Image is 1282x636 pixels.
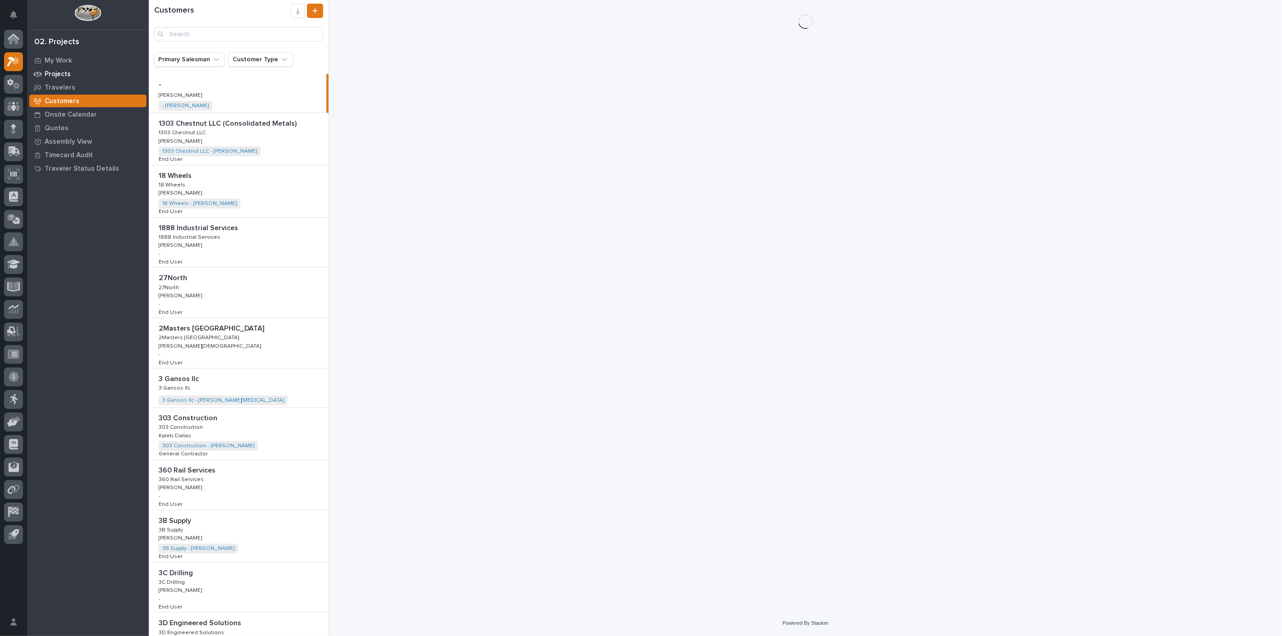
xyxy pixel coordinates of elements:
[27,162,149,175] a: Traveler Status Details
[159,232,222,241] p: 1888 Industrial Services
[162,545,234,552] a: 3B Supply - [PERSON_NAME]
[159,431,193,439] p: Kaleb Dallas
[159,373,201,383] p: 3 Gansos llc
[162,443,254,449] a: 303 Construction - [PERSON_NAME]
[162,103,209,109] a: - [PERSON_NAME]
[11,11,23,25] div: Notifications
[162,397,284,404] a: 3 Gansos llc - [PERSON_NAME][MEDICAL_DATA]
[159,272,189,282] p: 27North
[154,27,323,41] input: Search
[27,108,149,121] a: Onsite Calendar
[27,148,149,162] a: Timecard Audit
[159,118,298,128] p: 1303 Chestnut LLC (Consolidated Metals)
[159,493,160,500] p: -
[45,124,69,132] p: Quotes
[159,251,160,257] p: -
[149,218,329,268] a: 1888 Industrial Services1888 Industrial Services 1888 Industrial Services1888 Industrial Services...
[27,121,149,135] a: Quotes
[159,301,160,307] p: -
[149,113,329,165] a: 1303 Chestnut LLC (Consolidated Metals)1303 Chestnut LLC (Consolidated Metals) 1303 Chestnut LLC1...
[149,563,329,613] a: 3C Drilling3C Drilling 3C Drilling3C Drilling [PERSON_NAME][PERSON_NAME] -End UserEnd User
[159,323,266,333] p: 2Masters [GEOGRAPHIC_DATA]
[159,596,160,602] p: -
[149,510,329,563] a: 3B Supply3B Supply 3B Supply3B Supply [PERSON_NAME][PERSON_NAME] 3B Supply - [PERSON_NAME] End Us...
[159,628,226,636] p: 3D Engineered Solutions
[159,180,187,188] p: 18 Wheels
[159,291,204,299] p: [PERSON_NAME]
[149,318,329,368] a: 2Masters [GEOGRAPHIC_DATA]2Masters [GEOGRAPHIC_DATA] 2Masters [GEOGRAPHIC_DATA]2Masters [GEOGRAPH...
[162,200,237,207] a: 18 Wheels - [PERSON_NAME]
[159,483,204,491] p: [PERSON_NAME]
[149,408,329,460] a: 303 Construction303 Construction 303 Construction303 Construction Kaleb DallasKaleb Dallas 303 Co...
[34,37,79,47] div: 02. Projects
[159,515,193,525] p: 3B Supply
[154,6,291,16] h1: Customers
[159,383,192,391] p: 3 Gansos llc
[159,449,210,457] p: General Contractor
[149,368,329,408] a: 3 Gansos llc3 Gansos llc 3 Gansos llc3 Gansos llc 3 Gansos llc - [PERSON_NAME][MEDICAL_DATA]
[159,283,181,291] p: 27North
[45,151,93,159] p: Timecard Audit
[159,170,193,180] p: 18 Wheels
[159,241,204,249] p: [PERSON_NAME]
[159,358,184,366] p: End User
[45,111,97,119] p: Onsite Calendar
[159,341,263,350] p: [PERSON_NAME][DEMOGRAPHIC_DATA]
[159,308,184,316] p: End User
[159,222,240,232] p: 1888 Industrial Services
[159,207,184,215] p: End User
[45,57,72,65] p: My Work
[4,5,23,24] button: Notifications
[159,257,184,265] p: End User
[159,412,219,422] p: 303 Construction
[159,586,204,594] p: [PERSON_NAME]
[159,136,204,145] p: [PERSON_NAME]
[159,422,205,431] p: 303 Construction
[159,78,163,89] p: -
[45,97,79,105] p: Customers
[159,333,241,341] p: 2Masters [GEOGRAPHIC_DATA]
[159,188,204,196] p: [PERSON_NAME]
[162,148,257,154] a: 1303 Chestnut LLC - [PERSON_NAME]
[159,500,184,508] p: End User
[159,533,204,541] p: [PERSON_NAME]
[159,525,185,533] p: 3B Supply
[154,52,225,67] button: Primary Salesman
[45,165,119,173] p: Traveler Status Details
[27,67,149,81] a: Projects
[149,165,329,218] a: 18 Wheels18 Wheels 18 Wheels18 Wheels [PERSON_NAME][PERSON_NAME] 18 Wheels - [PERSON_NAME] End Us...
[149,460,329,510] a: 360 Rail Services360 Rail Services 360 Rail Services360 Rail Services [PERSON_NAME][PERSON_NAME] ...
[159,128,207,136] p: 1303 Chestnut LLC
[159,552,184,560] p: End User
[149,268,329,318] a: 27North27North 27North27North [PERSON_NAME][PERSON_NAME] -End UserEnd User
[159,154,184,163] p: End User
[159,464,217,475] p: 360 Rail Services
[27,135,149,148] a: Assembly View
[27,54,149,67] a: My Work
[159,351,160,358] p: -
[783,620,828,626] a: Powered By Stacker
[159,602,184,610] p: End User
[229,52,293,67] button: Customer Type
[159,475,206,483] p: 360 Rail Services
[159,567,195,577] p: 3C Drilling
[45,70,71,78] p: Projects
[159,91,204,99] p: [PERSON_NAME]
[27,81,149,94] a: Travelers
[149,74,329,113] a: -- [PERSON_NAME][PERSON_NAME] - [PERSON_NAME]
[45,84,75,92] p: Travelers
[74,5,101,21] img: Workspace Logo
[159,617,243,627] p: 3D Engineered Solutions
[45,138,92,146] p: Assembly View
[27,94,149,108] a: Customers
[159,577,187,586] p: 3C Drilling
